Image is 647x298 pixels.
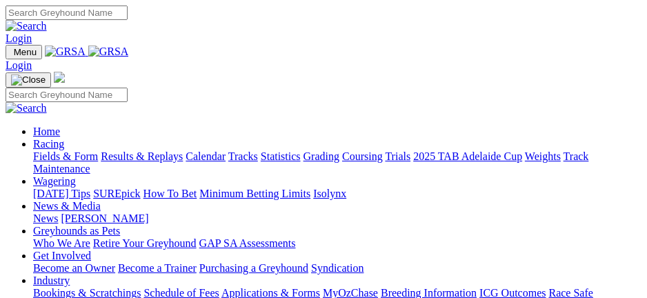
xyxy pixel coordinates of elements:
a: Who We Are [33,237,90,249]
a: Isolynx [313,188,346,199]
a: Racing [33,138,64,150]
a: Syndication [311,262,364,274]
div: Racing [33,150,641,175]
a: SUREpick [93,188,140,199]
input: Search [6,6,128,20]
a: How To Bet [143,188,197,199]
img: GRSA [88,46,129,58]
a: Industry [33,275,70,286]
a: Trials [385,150,410,162]
a: Greyhounds as Pets [33,225,120,237]
a: Become a Trainer [118,262,197,274]
img: Close [11,74,46,86]
a: Retire Your Greyhound [93,237,197,249]
a: Login [6,32,32,44]
button: Toggle navigation [6,45,42,59]
div: Wagering [33,188,641,200]
a: [DATE] Tips [33,188,90,199]
img: Search [6,102,47,115]
a: Get Involved [33,250,91,261]
a: 2025 TAB Adelaide Cup [413,150,522,162]
a: Results & Replays [101,150,183,162]
a: Home [33,126,60,137]
a: Calendar [186,150,226,162]
a: Wagering [33,175,76,187]
span: Menu [14,47,37,57]
a: Weights [525,150,561,162]
img: GRSA [45,46,86,58]
a: GAP SA Assessments [199,237,296,249]
a: Grading [303,150,339,162]
div: News & Media [33,212,641,225]
a: [PERSON_NAME] [61,212,148,224]
div: Get Involved [33,262,641,275]
a: Tracks [228,150,258,162]
a: Become an Owner [33,262,115,274]
a: Fields & Form [33,150,98,162]
a: Minimum Betting Limits [199,188,310,199]
a: News [33,212,58,224]
img: logo-grsa-white.png [54,72,65,83]
input: Search [6,88,128,102]
a: Coursing [342,150,383,162]
a: Track Maintenance [33,150,588,175]
a: Purchasing a Greyhound [199,262,308,274]
img: Search [6,20,47,32]
a: Login [6,59,32,71]
div: Greyhounds as Pets [33,237,641,250]
a: News & Media [33,200,101,212]
a: Statistics [261,150,301,162]
button: Toggle navigation [6,72,51,88]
